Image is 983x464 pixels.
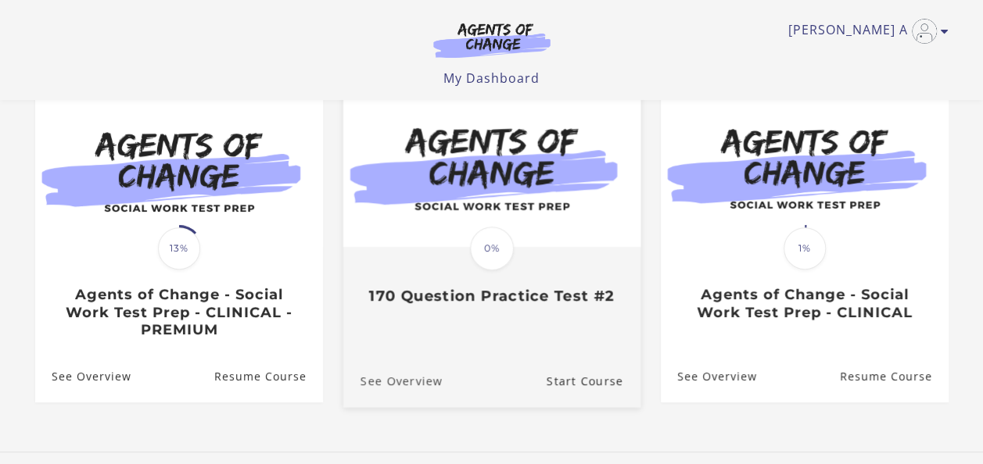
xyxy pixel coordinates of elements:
[470,227,514,270] span: 0%
[213,351,322,402] a: Agents of Change - Social Work Test Prep - CLINICAL - PREMIUM: Resume Course
[677,286,931,321] h3: Agents of Change - Social Work Test Prep - CLINICAL
[158,227,200,269] span: 13%
[784,227,826,269] span: 1%
[360,287,622,305] h3: 170 Question Practice Test #2
[417,22,567,58] img: Agents of Change Logo
[343,354,442,406] a: 170 Question Practice Test #2: See Overview
[546,354,640,406] a: 170 Question Practice Test #2: Resume Course
[788,19,941,44] a: Toggle menu
[661,351,757,402] a: Agents of Change - Social Work Test Prep - CLINICAL: See Overview
[839,351,948,402] a: Agents of Change - Social Work Test Prep - CLINICAL: Resume Course
[52,286,306,339] h3: Agents of Change - Social Work Test Prep - CLINICAL - PREMIUM
[35,351,131,402] a: Agents of Change - Social Work Test Prep - CLINICAL - PREMIUM: See Overview
[443,70,540,87] a: My Dashboard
